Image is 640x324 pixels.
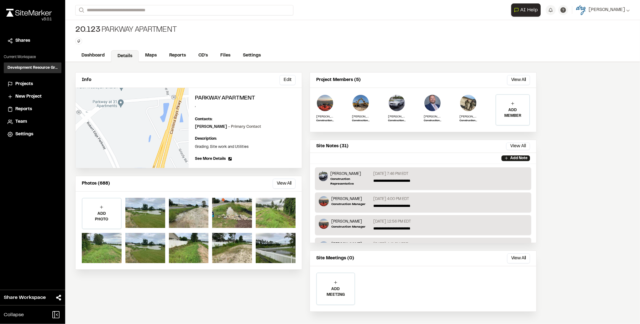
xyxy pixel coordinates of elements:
[8,131,58,138] a: Settings
[317,286,354,298] p: ADD MEETING
[15,37,30,44] span: Shares
[195,156,226,162] span: See More Details
[374,219,411,224] p: [DATE] 12:56 PM EDT
[319,196,329,206] img: Zach Thompson
[374,241,408,247] p: [DATE] 4:41 PM EDT
[506,143,530,150] button: View All
[576,5,586,15] img: User
[237,50,267,62] a: Settings
[331,196,365,202] p: [PERSON_NAME]
[8,106,58,113] a: Reports
[424,94,441,112] img: Jake Rosiek
[319,241,329,251] img: Zach Thompson
[352,94,370,112] img: Ross Edwards
[75,25,176,35] div: Parkway Apartment
[75,50,111,62] a: Dashboard
[82,180,110,187] p: Photos (688)
[352,114,370,119] p: [PERSON_NAME]
[4,311,24,319] span: Collapse
[330,177,371,186] p: Construction Representative
[511,3,541,17] button: Open AI Assistant
[6,17,52,22] div: Oh geez...please don't...
[316,143,349,150] p: Site Notes (31)
[75,25,100,35] span: 20.123
[511,3,543,17] div: Open AI Assistant
[195,124,261,130] p: [PERSON_NAME]
[192,50,214,62] a: CD's
[8,65,58,71] h3: Development Resource Group
[75,5,87,15] button: Search
[8,81,58,88] a: Projects
[15,106,32,113] span: Reports
[15,131,33,138] span: Settings
[424,119,441,123] p: Construction Services Manager
[424,114,441,119] p: [PERSON_NAME]
[195,103,296,108] p: ,
[388,114,406,119] p: [PERSON_NAME]
[8,118,58,125] a: Team
[331,202,365,207] p: Construction Manager
[195,136,296,142] p: Description:
[496,107,529,119] p: ADD MEMBER
[352,119,370,123] p: Construction Representative
[507,75,530,85] button: View All
[316,77,361,84] p: Project Members (5)
[319,171,328,181] img: Timothy Clark
[82,211,121,222] p: ADD PHOTO
[139,50,163,62] a: Maps
[388,119,406,123] p: Construction Representative
[82,77,91,84] p: Info
[459,119,477,123] p: Construction Rep.
[374,196,409,202] p: [DATE] 4:00 PM EDT
[195,144,296,150] p: Grading. Site work and Utilities
[316,94,334,112] img: Zach Thompson
[273,179,296,189] button: View All
[75,38,82,45] button: Edit Tags
[388,94,406,112] img: Timothy Clark
[214,50,237,62] a: Files
[15,118,27,125] span: Team
[510,155,527,161] p: Add Note
[4,294,46,301] span: Share Workspace
[331,219,365,224] p: [PERSON_NAME]
[316,114,334,119] p: [PERSON_NAME]
[316,255,354,262] p: Site Meetings (0)
[520,6,538,14] span: AI Help
[316,119,334,123] p: Construction Manager
[15,93,42,100] span: New Project
[8,93,58,100] a: New Project
[319,219,329,229] img: Zach Thompson
[589,7,625,13] span: [PERSON_NAME]
[8,37,58,44] a: Shares
[576,5,630,15] button: [PERSON_NAME]
[111,50,139,62] a: Details
[163,50,192,62] a: Reports
[228,125,261,128] span: - Primary Contact
[15,81,33,88] span: Projects
[195,116,212,122] p: Contacts:
[374,171,409,177] p: [DATE] 7:46 PM EDT
[459,114,477,119] p: [PERSON_NAME]
[4,54,61,60] p: Current Workspace
[6,9,52,17] img: rebrand.png
[331,224,365,229] p: Construction Manager
[507,253,530,263] button: View All
[330,171,371,177] p: [PERSON_NAME]
[459,94,477,112] img: Dillon Hackett
[195,94,296,103] h2: Parkway Apartment
[280,75,296,85] button: Edit
[331,241,365,247] p: [PERSON_NAME]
